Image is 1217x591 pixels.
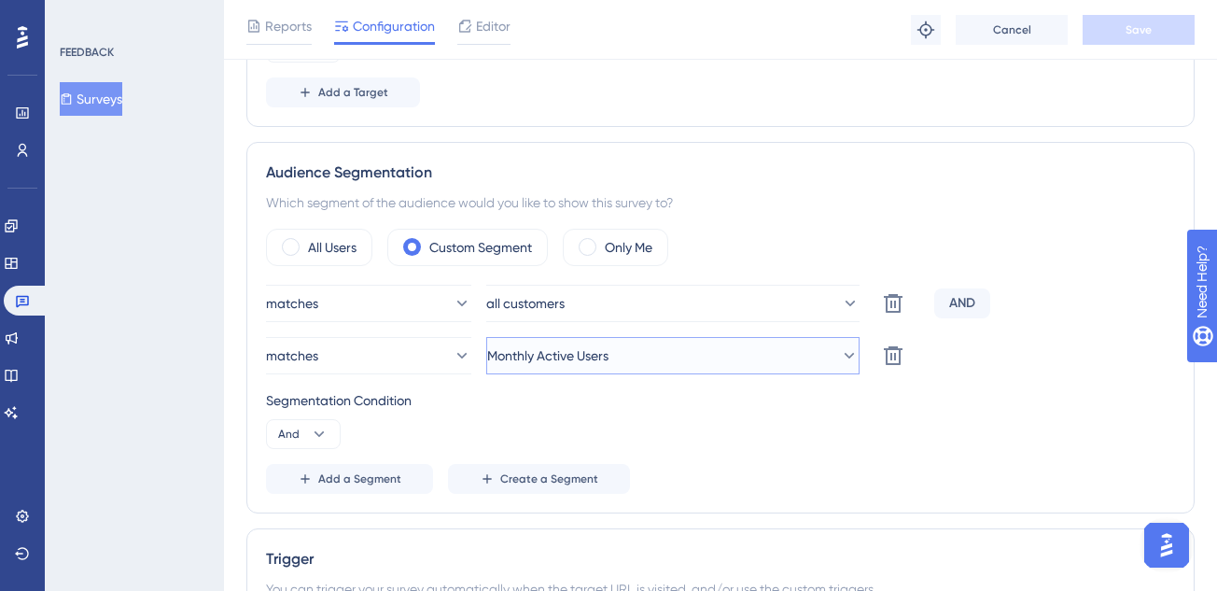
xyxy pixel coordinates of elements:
span: And [278,427,300,442]
button: Add a Target [266,77,420,107]
span: Need Help? [44,5,117,27]
button: And [266,419,341,449]
span: Cancel [993,22,1031,37]
span: matches [266,345,318,367]
div: Which segment of the audience would you like to show this survey to? [266,191,1175,214]
span: Configuration [353,15,435,37]
span: Add a Segment [318,471,401,486]
button: Monthly Active Users [486,337,860,374]
button: matches [266,337,471,374]
span: Create a Segment [500,471,598,486]
span: Save [1126,22,1152,37]
span: Add a Target [318,85,388,100]
iframe: UserGuiding AI Assistant Launcher [1139,517,1195,573]
span: matches [266,292,318,315]
div: FEEDBACK [60,45,114,60]
button: Add a Segment [266,464,433,494]
div: Trigger [266,548,1175,570]
button: all customers [486,285,860,322]
span: Reports [265,15,312,37]
div: Segmentation Condition [266,389,1175,412]
div: AND [934,288,990,318]
label: Only Me [605,236,652,259]
button: Surveys [60,82,122,116]
label: All Users [308,236,357,259]
button: Create a Segment [448,464,630,494]
label: Custom Segment [429,236,532,259]
span: Editor [476,15,511,37]
button: Save [1083,15,1195,45]
span: all customers [486,292,565,315]
button: Cancel [956,15,1068,45]
div: Audience Segmentation [266,162,1175,184]
span: Monthly Active Users [487,345,608,367]
button: matches [266,285,471,322]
